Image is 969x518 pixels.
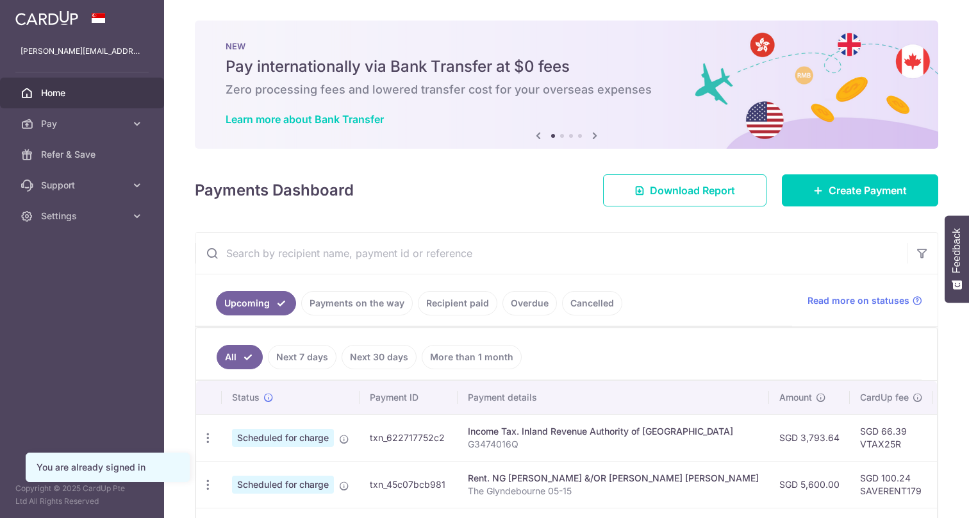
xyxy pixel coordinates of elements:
[301,291,413,315] a: Payments on the way
[468,425,759,438] div: Income Tax. Inland Revenue Authority of [GEOGRAPHIC_DATA]
[268,345,336,369] a: Next 7 days
[502,291,557,315] a: Overdue
[360,461,458,508] td: txn_45c07bcb981
[195,179,354,202] h4: Payments Dashboard
[41,87,126,99] span: Home
[650,183,735,198] span: Download Report
[226,113,384,126] a: Learn more about Bank Transfer
[945,215,969,303] button: Feedback - Show survey
[458,381,769,414] th: Payment details
[226,41,907,51] p: NEW
[37,461,179,474] div: You are already signed in
[418,291,497,315] a: Recipient paid
[808,294,909,307] span: Read more on statuses
[232,391,260,404] span: Status
[829,183,907,198] span: Create Payment
[195,21,938,149] img: Bank transfer banner
[216,291,296,315] a: Upcoming
[41,117,126,130] span: Pay
[808,294,922,307] a: Read more on statuses
[232,476,334,494] span: Scheduled for charge
[603,174,766,206] a: Download Report
[769,461,850,508] td: SGD 5,600.00
[769,414,850,461] td: SGD 3,793.64
[850,461,933,508] td: SGD 100.24 SAVERENT179
[782,174,938,206] a: Create Payment
[15,10,78,26] img: CardUp
[779,391,812,404] span: Amount
[562,291,622,315] a: Cancelled
[195,233,907,274] input: Search by recipient name, payment id or reference
[226,82,907,97] h6: Zero processing fees and lowered transfer cost for your overseas expenses
[41,148,126,161] span: Refer & Save
[860,391,909,404] span: CardUp fee
[468,485,759,497] p: The Glyndebourne 05-15
[342,345,417,369] a: Next 30 days
[850,414,933,461] td: SGD 66.39 VTAX25R
[41,179,126,192] span: Support
[468,472,759,485] div: Rent. NG [PERSON_NAME] &/OR [PERSON_NAME] [PERSON_NAME]
[226,56,907,77] h5: Pay internationally via Bank Transfer at $0 fees
[41,210,126,222] span: Settings
[422,345,522,369] a: More than 1 month
[360,414,458,461] td: txn_622717752c2
[360,381,458,414] th: Payment ID
[21,45,144,58] p: [PERSON_NAME][EMAIL_ADDRESS][DOMAIN_NAME]
[217,345,263,369] a: All
[951,228,963,273] span: Feedback
[468,438,759,451] p: G3474016Q
[232,429,334,447] span: Scheduled for charge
